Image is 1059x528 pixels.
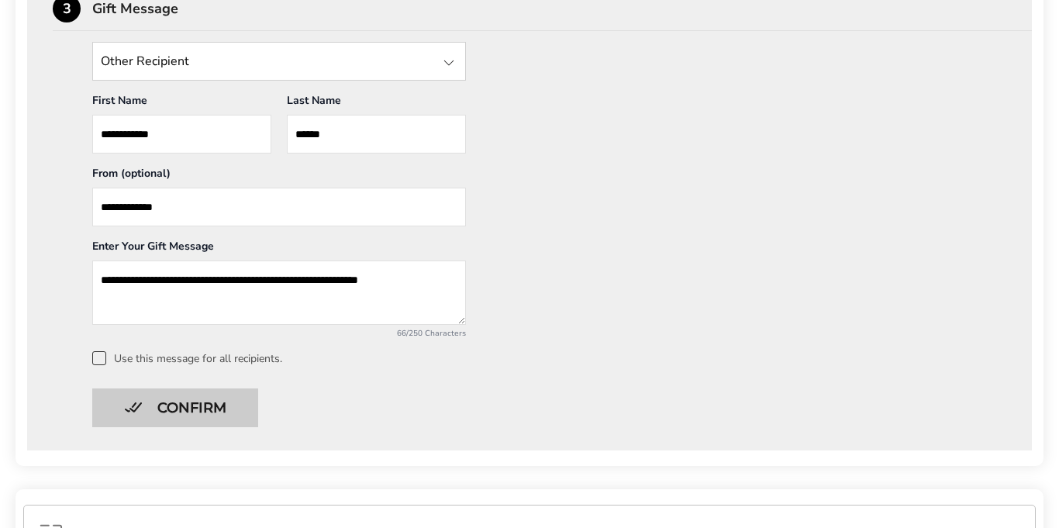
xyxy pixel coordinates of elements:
[92,93,271,115] div: First Name
[92,188,466,226] input: From
[92,261,466,325] textarea: Add a message
[92,42,466,81] input: State
[287,93,466,115] div: Last Name
[287,115,466,154] input: Last Name
[92,351,1006,365] label: Use this message for all recipients.
[92,328,466,339] div: 66/250 Characters
[92,115,271,154] input: First Name
[92,2,1032,16] div: Gift Message
[92,166,466,188] div: From (optional)
[92,239,466,261] div: Enter Your Gift Message
[92,388,258,427] button: Confirm button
